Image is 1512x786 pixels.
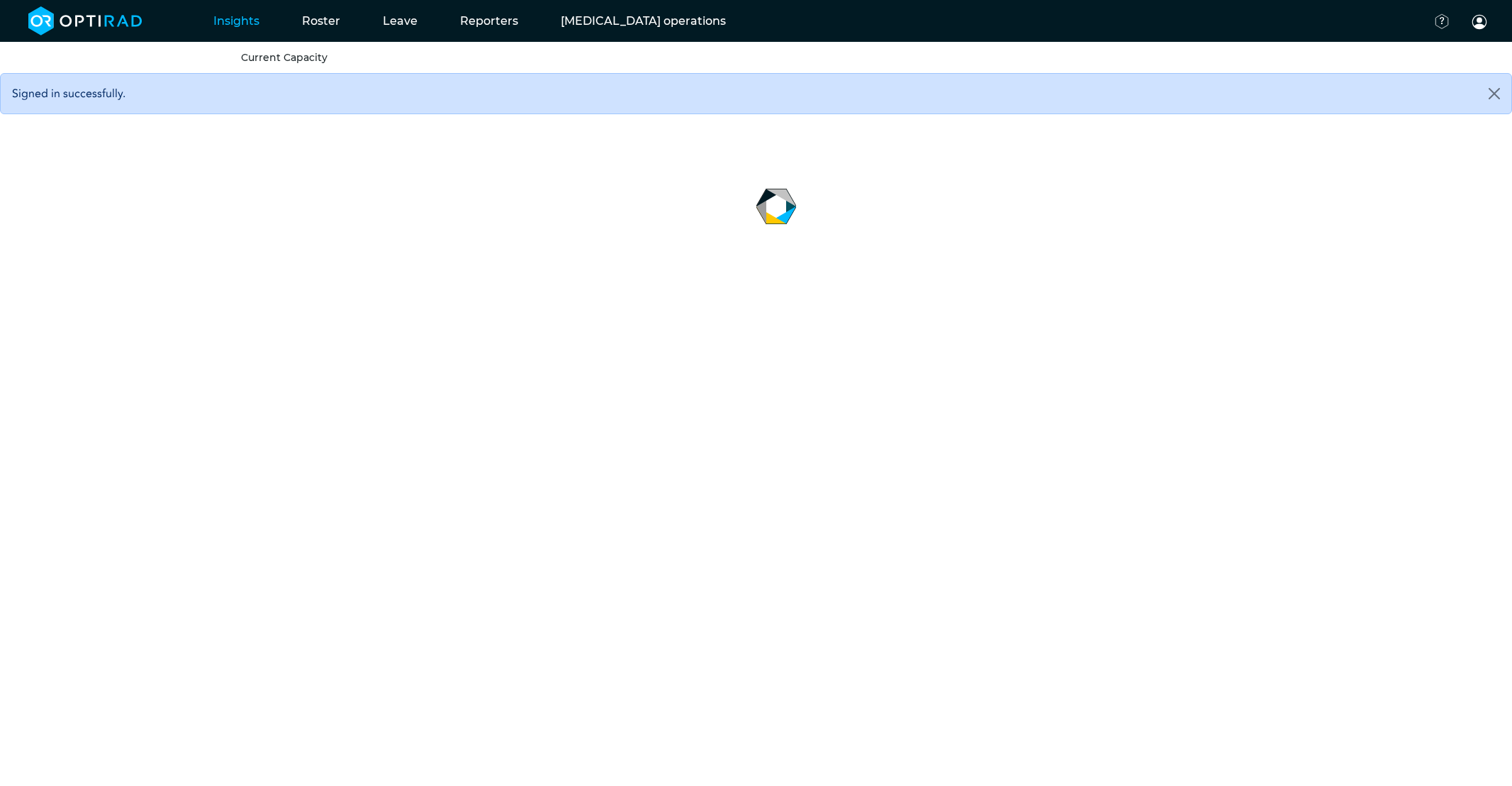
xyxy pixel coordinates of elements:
img: brand-opti-rad-logos-blue-and-white-d2f68631ba2948856bd03f2d395fb146ddc8fb01b4b6e9315ea85fa773367... [28,6,142,35]
a: Current Capacity [241,51,327,64]
button: Close [1477,74,1511,114]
